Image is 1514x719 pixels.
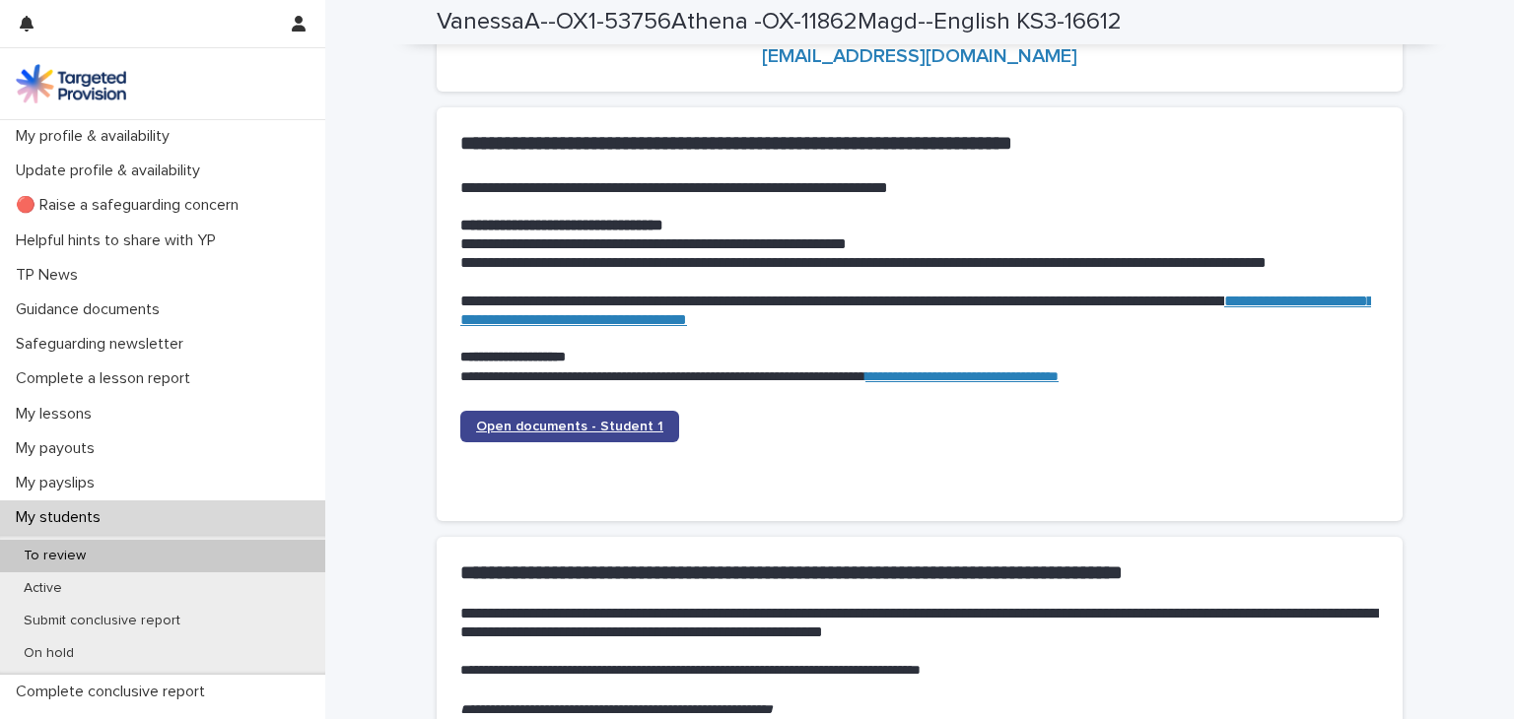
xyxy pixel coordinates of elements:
[8,645,90,662] p: On hold
[476,420,663,433] span: Open documents - Student 1
[460,411,679,442] a: Open documents - Student 1
[762,46,1077,66] a: [EMAIL_ADDRESS][DOMAIN_NAME]
[8,369,206,388] p: Complete a lesson report
[8,613,196,629] p: Submit conclusive report
[8,508,116,527] p: My students
[437,8,1122,36] h2: VanessaA--OX1-53756Athena -OX-11862Magd--English KS3-16612
[8,231,232,250] p: Helpful hints to share with YP
[8,548,102,564] p: To review
[8,127,185,146] p: My profile & availability
[8,580,78,597] p: Active
[8,196,254,215] p: 🔴 Raise a safeguarding concern
[8,266,94,285] p: TP News
[16,64,126,103] img: M5nRWzHhSzIhMunXDL62
[8,683,221,701] p: Complete conclusive report
[8,439,110,458] p: My payouts
[8,405,107,424] p: My lessons
[8,474,110,492] p: My payslips
[8,335,199,354] p: Safeguarding newsletter
[8,300,175,319] p: Guidance documents
[8,162,216,180] p: Update profile & availability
